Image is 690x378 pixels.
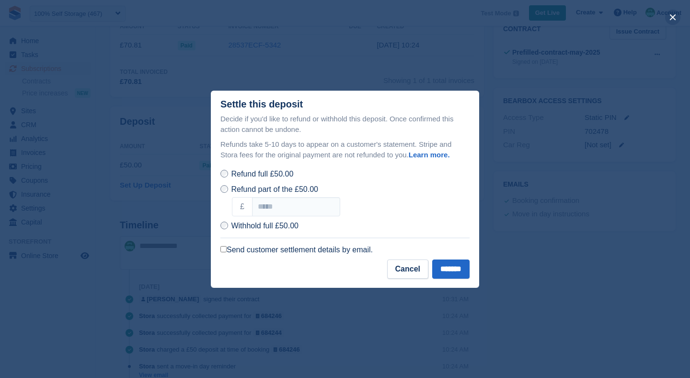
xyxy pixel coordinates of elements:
[220,114,470,135] p: Decide if you'd like to refund or withhold this deposit. Once confirmed this action cannot be und...
[220,246,227,252] input: Send customer settlement details by email.
[231,222,299,230] span: Withhold full £50.00
[231,170,293,178] span: Refund full £50.00
[220,245,373,255] label: Send customer settlement details by email.
[220,222,228,229] input: Withhold full £50.00
[387,260,428,279] button: Cancel
[665,10,680,25] button: close
[220,99,303,110] div: Settle this deposit
[220,170,228,177] input: Refund full £50.00
[220,139,470,161] p: Refunds take 5-10 days to appear on a customer's statement. Stripe and Stora fees for the origina...
[231,185,318,193] span: Refund part of the £50.00
[409,151,450,159] a: Learn more.
[220,185,228,193] input: Refund part of the £50.00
